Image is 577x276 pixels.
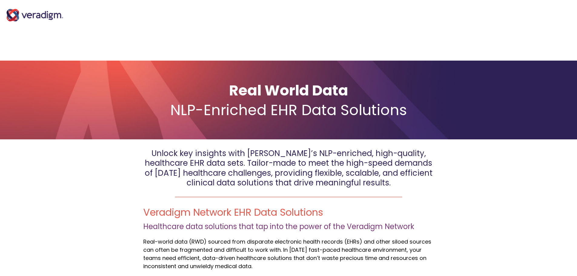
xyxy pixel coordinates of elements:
[145,148,426,169] span: Unlock key insights with [PERSON_NAME]’s NLP-enriched, high-quality, healthcare EHR data sets.
[229,80,348,101] span: Real World Data
[143,238,155,245] span: Real
[143,221,414,231] span: Healthcare data solutions that tap into the power of the Veradigm Network
[143,238,431,270] span: -world data (RWD) sourced from disparate electronic health records (EHRs) and other siloed source...
[170,100,407,120] span: NLP-Enriched EHR Data Solutions
[143,205,323,219] span: Veradigm Network EHR Data Solutions
[145,158,433,188] span: Tailor-made to meet the high-speed demands of [DATE] healthcare challenges, providing flexible, s...
[5,3,65,27] img: Veradigm Logo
